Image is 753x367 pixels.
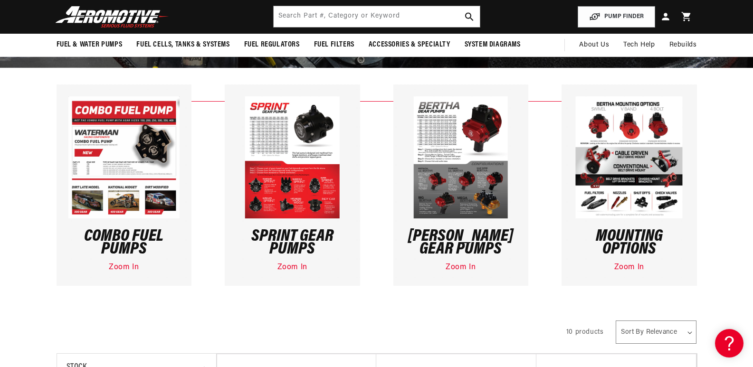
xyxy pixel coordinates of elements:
span: System Diagrams [465,40,521,50]
h3: Mounting Options [573,230,685,256]
a: About Us [572,34,616,56]
input: Search by Part Number, Category or Keyword [274,6,480,27]
span: Fuel Filters [314,40,354,50]
a: Zoom In [109,263,139,271]
span: Fuel Regulators [244,40,300,50]
summary: Fuel Regulators [237,34,307,56]
h3: Combo Fuel Pumps [68,230,180,256]
img: Aeromotive [53,6,172,28]
summary: Fuel Cells, Tanks & Systems [129,34,237,56]
summary: Tech Help [616,34,662,56]
span: Accessories & Specialty [369,40,450,50]
button: search button [459,6,480,27]
summary: Rebuilds [662,34,704,56]
span: About Us [579,41,609,48]
summary: Accessories & Specialty [362,34,458,56]
button: PUMP FINDER [578,6,655,28]
a: Zoom In [277,263,307,271]
a: Zoom In [614,263,644,271]
span: Fuel & Water Pumps [57,40,123,50]
span: 10 products [566,329,604,336]
h3: Sprint Gear Pumps [237,230,348,256]
span: Tech Help [623,40,655,50]
summary: System Diagrams [458,34,528,56]
h3: [PERSON_NAME] Gear Pumps [405,230,517,256]
a: Zoom In [446,263,476,271]
summary: Fuel Filters [307,34,362,56]
summary: Fuel & Water Pumps [49,34,130,56]
span: Rebuilds [669,40,697,50]
span: Fuel Cells, Tanks & Systems [136,40,229,50]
